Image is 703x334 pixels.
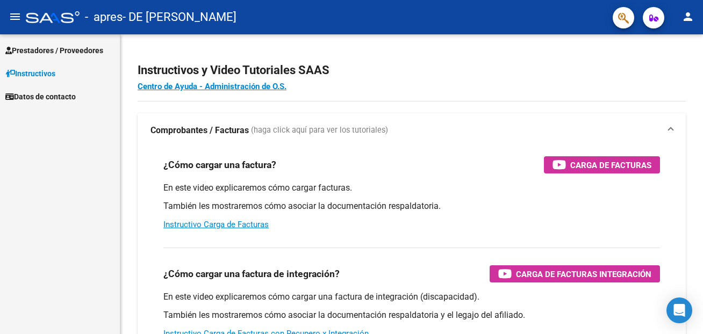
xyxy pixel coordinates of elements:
span: - apres [85,5,123,29]
button: Carga de Facturas Integración [490,265,660,282]
h3: ¿Cómo cargar una factura de integración? [163,266,340,281]
span: Prestadores / Proveedores [5,45,103,56]
p: También les mostraremos cómo asociar la documentación respaldatoria. [163,200,660,212]
span: Carga de Facturas Integración [516,267,651,281]
h2: Instructivos y Video Tutoriales SAAS [138,60,686,81]
span: (haga click aquí para ver los tutoriales) [251,125,388,136]
a: Instructivo Carga de Facturas [163,220,269,229]
p: También les mostraremos cómo asociar la documentación respaldatoria y el legajo del afiliado. [163,309,660,321]
div: Open Intercom Messenger [666,297,692,323]
mat-icon: person [682,10,694,23]
p: En este video explicaremos cómo cargar facturas. [163,182,660,194]
span: - DE [PERSON_NAME] [123,5,236,29]
button: Carga de Facturas [544,156,660,173]
span: Datos de contacto [5,91,76,103]
mat-expansion-panel-header: Comprobantes / Facturas (haga click aquí para ver los tutoriales) [138,113,686,148]
strong: Comprobantes / Facturas [150,125,249,136]
a: Centro de Ayuda - Administración de O.S. [138,82,286,91]
h3: ¿Cómo cargar una factura? [163,157,276,172]
span: Carga de Facturas [570,158,651,172]
span: Instructivos [5,68,55,79]
mat-icon: menu [9,10,21,23]
p: En este video explicaremos cómo cargar una factura de integración (discapacidad). [163,291,660,303]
